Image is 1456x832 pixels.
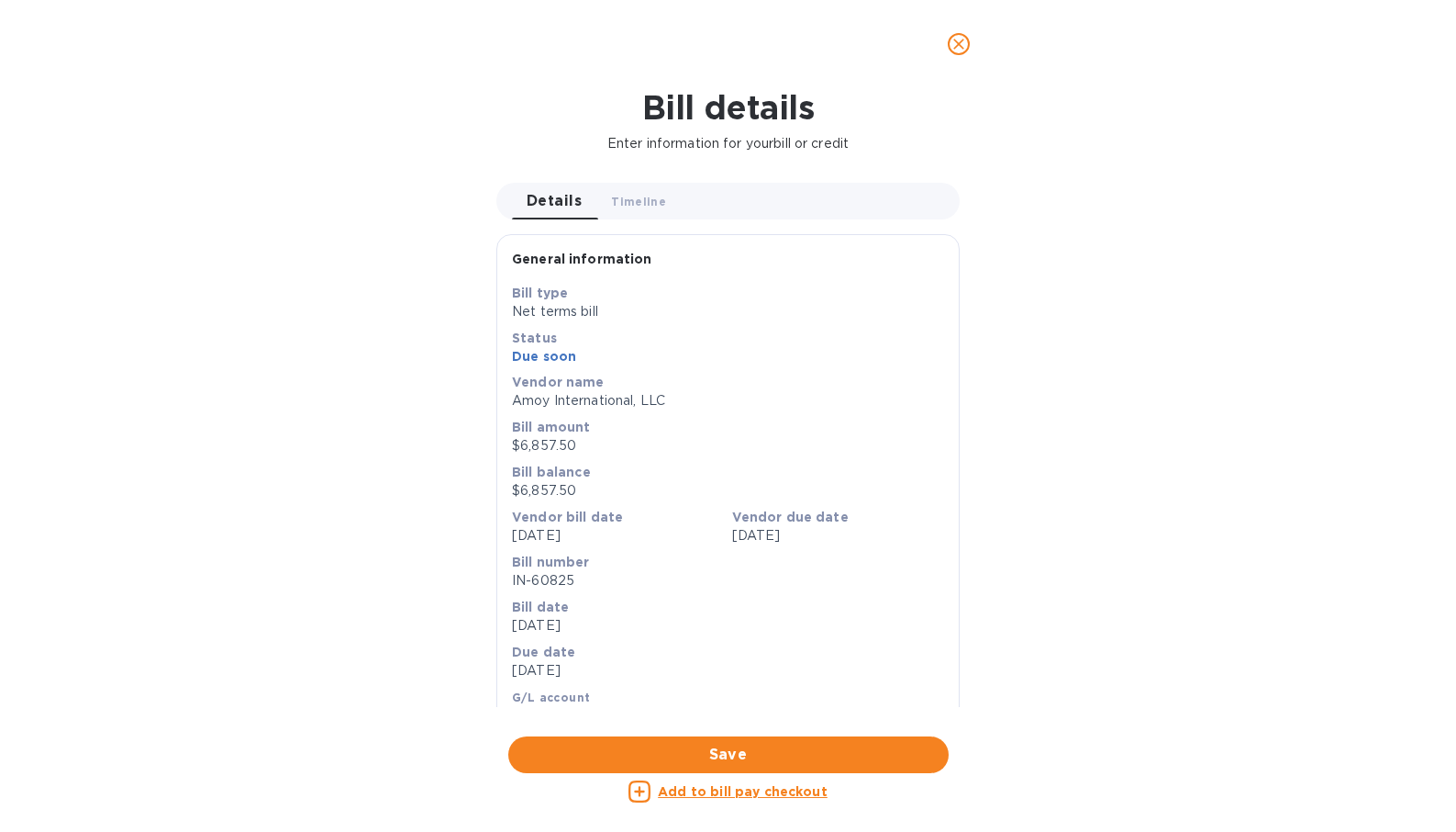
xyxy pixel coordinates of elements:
[611,192,666,211] span: Timeline
[512,616,944,635] p: [DATE]
[512,600,569,614] b: Bill date
[527,188,582,214] span: Details
[508,736,949,773] button: Save
[15,134,1441,153] p: Enter information for your bill or credit
[512,391,944,410] p: Amoy International, LLC
[512,645,575,659] b: Due date
[512,286,568,300] b: Bill type
[732,510,849,524] b: Vendor due date
[937,22,981,66] button: close
[512,375,605,389] b: Vendor name
[512,571,944,590] p: IN-60825
[512,420,591,434] b: Bill amount
[512,302,944,321] p: Net terms bill
[512,661,944,680] p: [DATE]
[512,347,944,365] p: Due soon
[512,691,590,704] b: G/L account
[512,465,591,479] b: Bill balance
[512,555,590,569] b: Bill number
[732,526,945,545] p: [DATE]
[512,481,944,500] p: $6,857.50
[512,436,944,455] p: $6,857.50
[512,331,557,345] b: Status
[512,510,623,524] b: Vendor bill date
[523,744,934,766] span: Save
[512,526,725,545] p: [DATE]
[512,252,652,266] b: General information
[15,88,1441,127] h1: Bill details
[658,784,828,799] u: Add to bill pay checkout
